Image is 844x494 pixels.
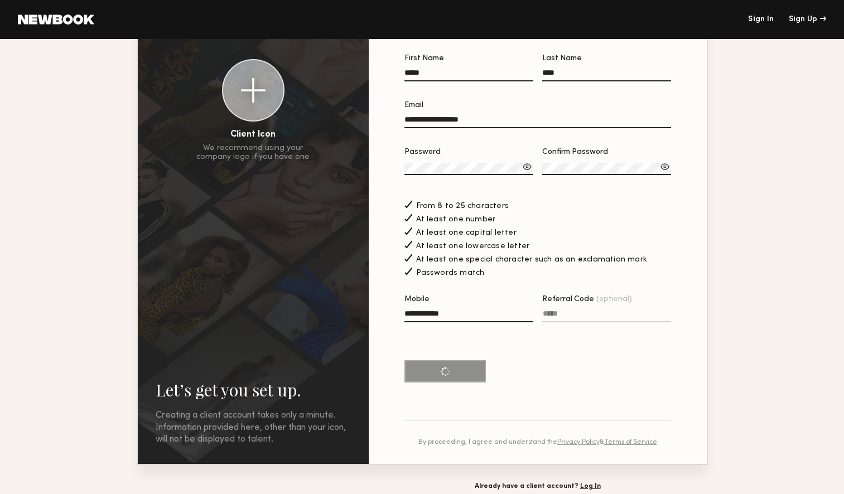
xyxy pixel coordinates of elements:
a: Terms of Service [604,439,657,445]
a: Sign In [748,16,774,23]
input: First Name [404,69,533,81]
input: Mobile [404,309,533,322]
h2: Let’s get you set up. [156,379,351,401]
span: Passwords match [416,269,485,277]
div: Sign Up [789,16,826,23]
input: Confirm Password [542,163,671,175]
span: At least one capital letter [416,229,517,237]
div: We recommend using your company logo if you have one [196,144,310,162]
span: At least one special character such as an exclamation mark [416,256,648,264]
div: First Name [404,55,533,62]
div: By proceeding, I agree and understand the & [404,439,671,446]
div: Last Name [542,55,671,62]
a: Log In [580,483,601,490]
input: Password [404,163,533,175]
div: Creating a client account takes only a minute. Information provided here, other than your icon, w... [156,410,351,446]
span: (optional) [596,296,632,303]
div: Mobile [404,296,533,303]
a: Privacy Policy [557,439,600,445]
div: Client Icon [230,130,276,139]
input: Referral Code(optional) [542,309,671,322]
input: Last Name [542,69,671,81]
div: Referral Code [542,296,671,303]
div: Password [404,148,533,156]
div: Email [404,101,671,109]
span: At least one number [416,216,496,224]
input: Email [404,115,671,128]
div: Already have a client account? [368,483,708,490]
span: From 8 to 25 characters [416,202,509,210]
div: Confirm Password [542,148,671,156]
span: At least one lowercase letter [416,243,530,250]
